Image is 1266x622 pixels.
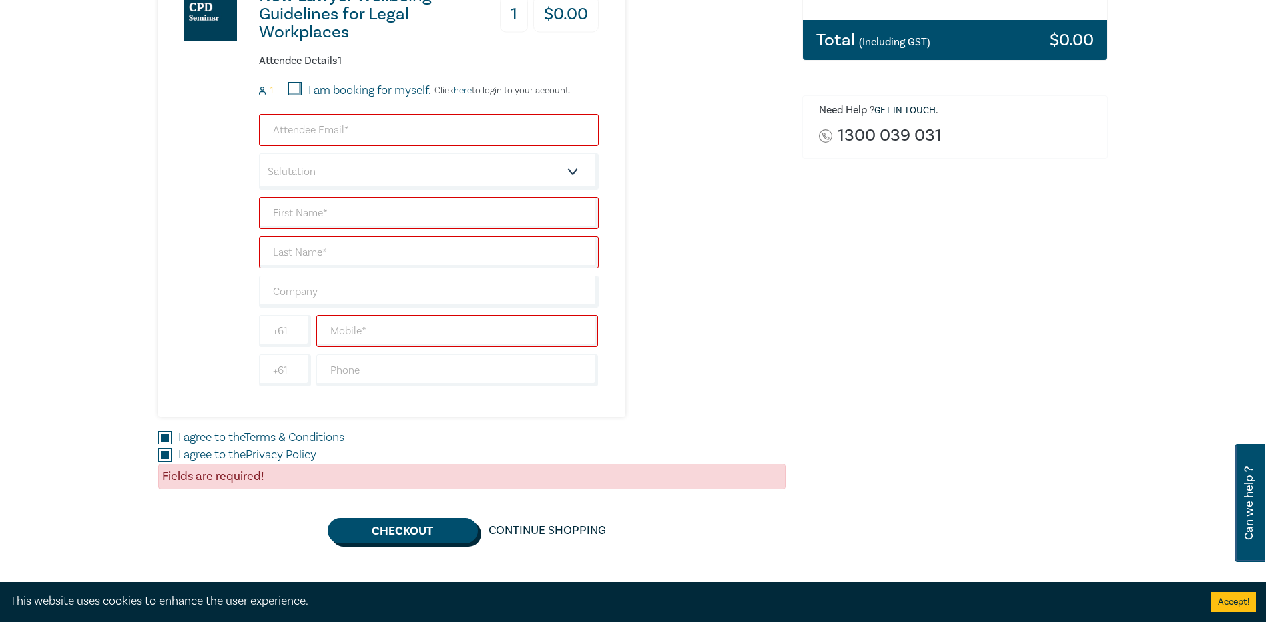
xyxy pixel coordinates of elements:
input: Phone [316,354,599,386]
button: Checkout [328,518,478,543]
small: (Including GST) [859,35,930,49]
small: 1 [270,86,273,95]
h6: Need Help ? . [819,104,1098,117]
a: Continue Shopping [478,518,617,543]
input: Attendee Email* [259,114,599,146]
button: Accept cookies [1211,592,1256,612]
a: Privacy Policy [246,447,316,462]
label: I agree to the [178,429,344,446]
input: Last Name* [259,236,599,268]
label: I am booking for myself. [308,82,431,99]
a: Get in touch [874,105,936,117]
input: First Name* [259,197,599,229]
a: here [454,85,472,97]
h6: Attendee Details 1 [259,55,599,67]
h3: Total [816,31,930,49]
p: Click to login to your account. [431,85,571,96]
a: Terms & Conditions [244,430,344,445]
label: I agree to the [178,446,316,464]
div: This website uses cookies to enhance the user experience. [10,593,1191,610]
input: Mobile* [316,315,599,347]
span: Can we help ? [1243,452,1255,554]
div: Fields are required! [158,464,786,489]
input: +61 [259,315,311,347]
a: 1300 039 031 [838,127,942,145]
h3: $ 0.00 [1050,31,1094,49]
input: Company [259,276,599,308]
input: +61 [259,354,311,386]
